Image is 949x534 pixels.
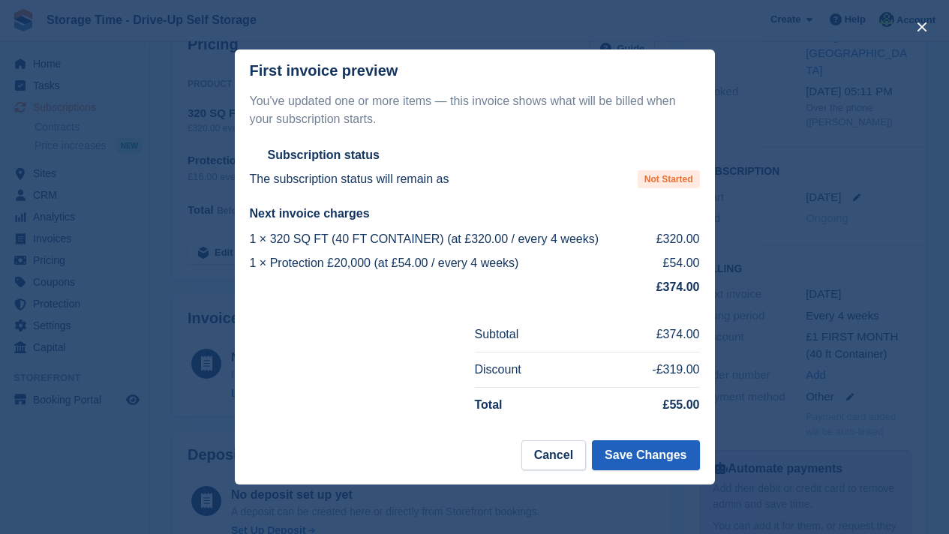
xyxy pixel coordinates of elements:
td: Subtotal [475,317,587,352]
strong: £374.00 [656,280,700,293]
h2: Next invoice charges [250,206,700,221]
td: Discount [475,352,587,388]
td: £374.00 [586,317,699,352]
h2: Subscription status [268,148,380,163]
p: The subscription status will remain as [250,170,449,188]
button: close [910,15,934,39]
td: 1 × 320 SQ FT (40 FT CONTAINER) (at £320.00 / every 4 weeks) [250,227,650,251]
button: Cancel [521,440,586,470]
td: -£319.00 [586,352,699,388]
td: £320.00 [650,227,699,251]
td: 1 × Protection £20,000 (at £54.00 / every 4 weeks) [250,251,650,275]
strong: £55.00 [663,398,700,411]
p: You've updated one or more items — this invoice shows what will be billed when your subscription ... [250,92,700,128]
p: First invoice preview [250,62,398,79]
strong: Total [475,398,503,411]
td: £54.00 [650,251,699,275]
button: Save Changes [592,440,699,470]
span: Not Started [638,170,700,188]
